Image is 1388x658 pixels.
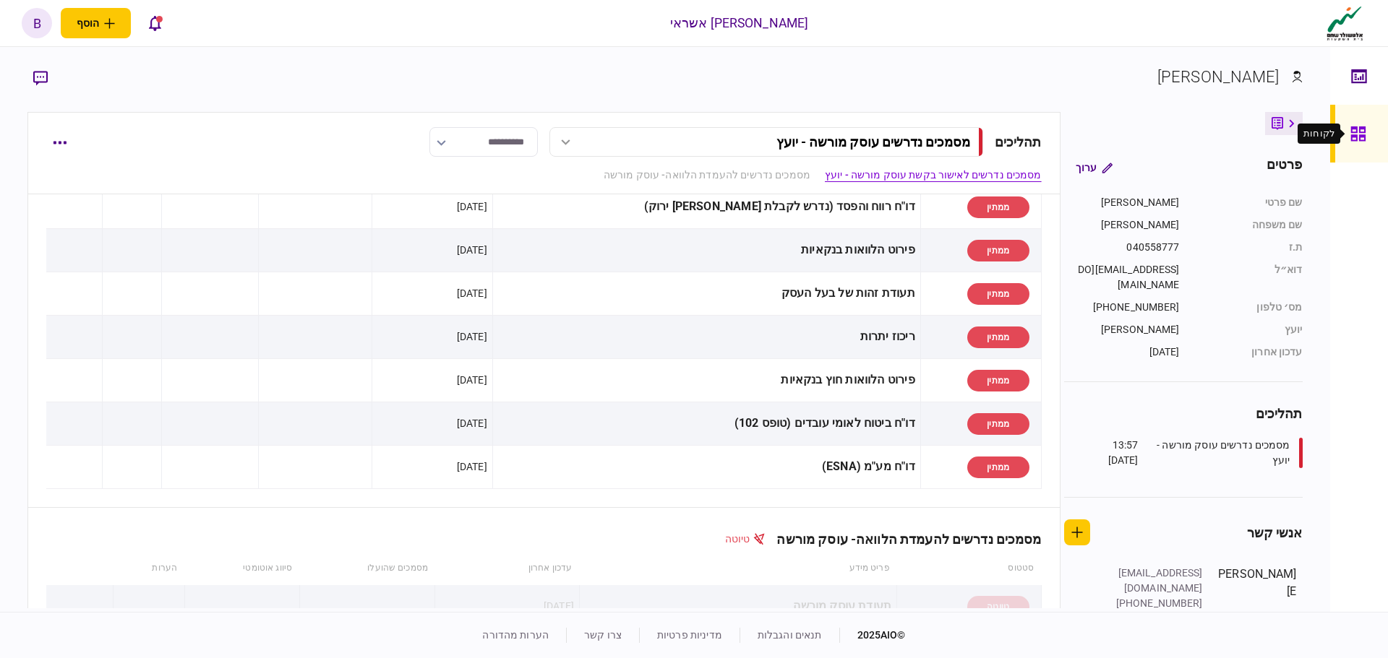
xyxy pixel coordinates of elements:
div: פרטים [1267,155,1303,181]
div: תהליכים [1064,404,1303,423]
div: טיוטה [967,596,1029,618]
button: פתח תפריט להוספת לקוח [61,8,131,38]
div: [PERSON_NAME] אשראי [670,14,809,33]
div: 040558777 [1075,240,1180,255]
th: הערות [113,552,184,585]
div: פירוט הלוואות חוץ בנקאיות [498,364,915,397]
a: צרו קשר [584,629,622,641]
div: ממתין [967,283,1029,305]
div: [PHONE_NUMBER] [1109,596,1203,611]
div: [DATE] [544,599,574,613]
a: מדיניות פרטיות [657,629,722,641]
div: ממתין [967,240,1029,261]
div: דוא״ל [1194,262,1303,293]
button: b [22,8,52,38]
div: [EMAIL_ADDRESS][DOMAIN_NAME] [1109,566,1203,596]
button: פתח רשימת התראות [140,8,170,38]
th: מסמכים שהועלו [299,552,435,585]
div: [EMAIL_ADDRESS][DOMAIN_NAME] [1075,262,1180,293]
th: עדכון אחרון [435,552,579,585]
div: [PERSON_NAME] [1157,65,1280,89]
div: [DATE] [457,243,487,257]
th: סטטוס [897,552,1041,585]
div: תעודת זהות של בעל העסק [498,277,915,310]
div: [DATE] [457,286,487,300]
div: [DATE] [457,373,487,387]
div: © 2025 AIO [839,628,906,643]
div: תהליכים [995,132,1042,152]
div: ממתין [967,196,1029,218]
div: דו"ח מע"מ (ESNA) [498,451,915,483]
div: ת.ז [1194,240,1303,255]
a: הערות מהדורה [482,629,549,641]
div: לקוחות [1303,126,1335,141]
a: מסמכים נדרשים להעמדת הלוואה- עוסק מורשה [604,168,810,183]
a: תנאים והגבלות [758,629,822,641]
div: [PERSON_NAME] [1217,566,1297,626]
img: client company logo [1324,5,1366,41]
button: ערוך [1064,155,1124,181]
div: מס׳ טלפון [1194,300,1303,315]
th: פריט מידע [579,552,896,585]
div: יועץ [1194,322,1303,337]
div: עדכון אחרון [1194,345,1303,360]
div: [PERSON_NAME] [1075,217,1180,233]
a: מסמכים נדרשים עוסק מורשה - יועץ13:57 [DATE] [1082,438,1303,468]
div: [PERSON_NAME] [1075,322,1180,337]
div: דו"ח ביטוח לאומי עובדים (טופס 102) [498,407,915,440]
div: שם משפחה [1194,217,1303,233]
div: [DATE] [457,199,487,214]
div: ממתין [967,456,1029,478]
div: אנשי קשר [1247,523,1303,542]
div: [DATE] [457,416,487,430]
div: [DATE] [457,459,487,474]
div: טיוטה [725,532,766,547]
div: 13:57 [DATE] [1082,438,1139,468]
div: ריכוז יתרות [498,321,915,353]
div: [PERSON_NAME] [1075,195,1180,210]
div: [DATE] [457,329,487,344]
div: [DATE] [1075,345,1180,360]
div: שם פרטי [1194,195,1303,210]
div: ממתין [967,370,1029,391]
a: מסמכים נדרשים לאישור בקשת עוסק מורשה - יועץ [825,168,1042,183]
th: סיווג אוטומטי [184,552,299,585]
div: [PHONE_NUMBER] [1075,300,1180,315]
button: מסמכים נדרשים עוסק מורשה - יועץ [549,127,983,157]
div: תעודת עוסק מורשה [585,590,891,623]
div: מסמכים נדרשים להעמדת הלוואה- עוסק מורשה [765,532,1041,547]
div: מסמכים נדרשים עוסק מורשה - יועץ [776,134,970,150]
div: פירוט הלוואות בנקאיות [498,234,915,267]
div: דו"ח רווח והפסד (נדרש לקבלת [PERSON_NAME] ירוק) [498,191,915,223]
div: ממתין [967,326,1029,348]
div: מסמכים נדרשים עוסק מורשה - יועץ [1142,438,1290,468]
div: ממתין [967,413,1029,435]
